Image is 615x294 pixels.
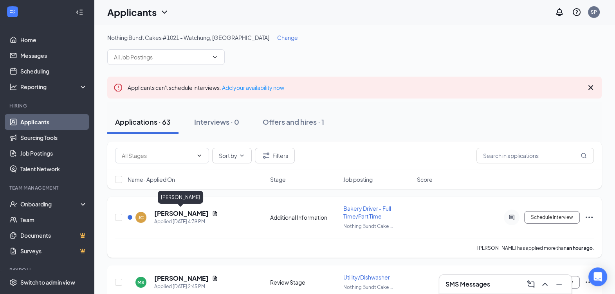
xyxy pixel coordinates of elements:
[212,54,218,60] svg: ChevronDown
[154,274,209,283] h5: [PERSON_NAME]
[9,200,17,208] svg: UserCheck
[588,267,607,286] div: Open Intercom Messenger
[20,212,87,228] a: Team
[9,8,16,16] svg: WorkstreamLogo
[154,209,209,218] h5: [PERSON_NAME]
[138,214,144,221] div: JC
[566,245,593,251] b: an hour ago
[20,228,87,243] a: DocumentsCrown
[540,280,550,289] svg: ChevronUp
[554,280,564,289] svg: Minimize
[107,34,269,41] span: Nothing Bundt Cakes #1021 - Watchung, [GEOGRAPHIC_DATA]
[20,161,87,177] a: Talent Network
[553,278,565,290] button: Minimize
[584,213,594,222] svg: Ellipses
[9,185,86,191] div: Team Management
[196,152,202,159] svg: ChevronDown
[212,148,252,163] button: Sort byChevronDown
[20,114,87,130] a: Applicants
[584,278,594,287] svg: Ellipses
[114,83,123,92] svg: Error
[9,267,86,273] div: Payroll
[9,102,86,109] div: Hiring
[20,83,88,91] div: Reporting
[343,205,391,220] span: Bakery Driver - Full Time/Part Time
[128,176,175,183] span: Name · Applied On
[154,283,218,290] div: Applied [DATE] 2:45 PM
[20,200,81,208] div: Onboarding
[107,5,157,19] h1: Applicants
[115,117,171,127] div: Applications · 63
[222,84,284,91] a: Add your availability now
[194,117,239,127] div: Interviews · 0
[572,7,581,17] svg: QuestionInfo
[525,278,537,290] button: ComposeMessage
[255,148,295,163] button: Filter Filters
[343,223,393,229] span: Nothing Bundt Cake ...
[128,84,284,91] span: Applicants can't schedule interviews.
[219,153,237,158] span: Sort by
[539,278,551,290] button: ChevronUp
[160,7,169,17] svg: ChevronDown
[270,278,339,286] div: Review Stage
[555,7,564,17] svg: Notifications
[20,48,87,63] a: Messages
[137,279,144,286] div: MS
[476,148,594,163] input: Search in applications
[524,211,580,224] button: Schedule Interview
[20,145,87,161] a: Job Postings
[262,151,271,160] svg: Filter
[212,275,218,281] svg: Document
[20,32,87,48] a: Home
[270,213,339,221] div: Additional Information
[343,176,373,183] span: Job posting
[591,9,597,15] div: SP
[154,218,218,226] div: Applied [DATE] 4:39 PM
[20,130,87,145] a: Sourcing Tools
[20,243,87,259] a: SurveysCrown
[114,53,209,61] input: All Job Postings
[343,284,393,290] span: Nothing Bundt Cake ...
[526,280,536,289] svg: ComposeMessage
[20,278,75,286] div: Switch to admin view
[343,274,390,281] span: Utility/Dishwasher
[239,152,245,159] svg: ChevronDown
[9,278,17,286] svg: Settings
[9,83,17,91] svg: Analysis
[581,152,587,159] svg: MagnifyingGlass
[477,245,594,251] p: [PERSON_NAME] has applied more than .
[586,83,595,92] svg: Cross
[270,176,286,183] span: Stage
[417,176,433,183] span: Score
[158,191,203,204] div: [PERSON_NAME]
[277,34,298,41] span: Change
[507,214,516,220] svg: ActiveChat
[445,280,490,289] h3: SMS Messages
[263,117,324,127] div: Offers and hires · 1
[212,210,218,217] svg: Document
[76,8,83,16] svg: Collapse
[122,151,193,160] input: All Stages
[20,63,87,79] a: Scheduling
